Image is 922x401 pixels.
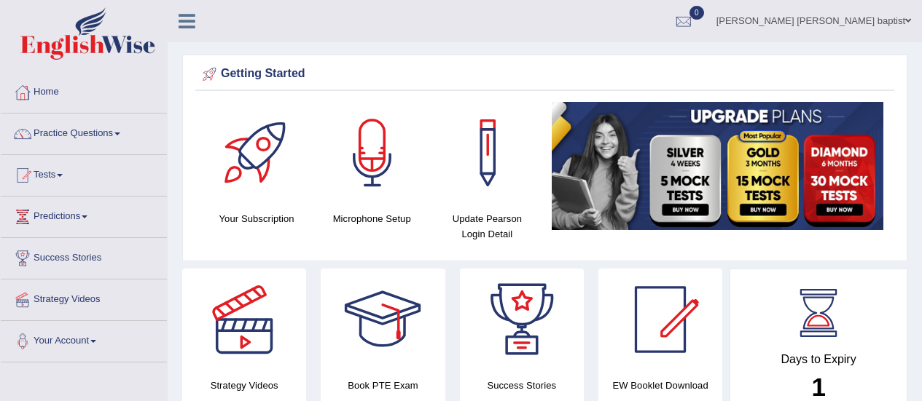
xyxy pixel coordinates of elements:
h4: Success Stories [460,378,584,393]
div: Getting Started [199,63,891,85]
h4: Strategy Videos [182,378,306,393]
a: Practice Questions [1,114,167,150]
h4: Book PTE Exam [321,378,445,393]
h4: EW Booklet Download [598,378,722,393]
a: Your Account [1,321,167,357]
h4: Microphone Setup [321,211,422,226]
h4: Your Subscription [206,211,307,226]
a: Predictions [1,196,167,233]
h4: Update Pearson Login Detail [437,211,537,242]
span: 0 [689,6,704,20]
img: small5.jpg [552,102,883,230]
a: Success Stories [1,238,167,274]
a: Home [1,72,167,108]
h4: Days to Expiry [746,353,891,366]
a: Tests [1,155,167,191]
a: Strategy Videos [1,279,167,316]
b: 1 [811,373,825,401]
